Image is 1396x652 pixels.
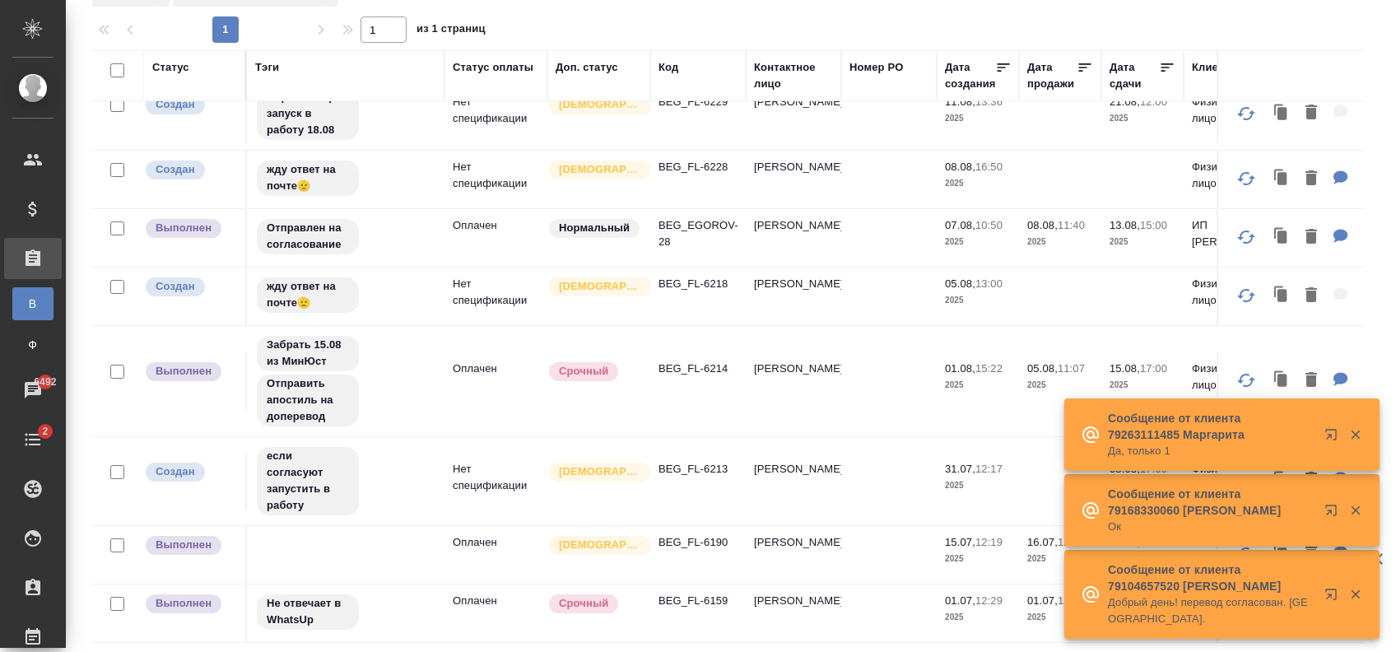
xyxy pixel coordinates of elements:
p: 01.08, [945,362,975,375]
div: Дата продажи [1027,59,1077,92]
p: BEG_FL-6214 [658,361,738,377]
p: Срочный [559,595,608,612]
p: жду ответ на почте🫡 [267,161,349,194]
div: Дата сдачи [1110,59,1159,92]
button: Обновить [1226,361,1266,400]
p: 2025 [1027,377,1093,394]
p: Создан [156,96,195,113]
p: Не отвечает в WhatsUp [267,595,349,628]
p: 2025 [1110,234,1175,250]
button: Клонировать [1266,162,1297,196]
div: Выставляет ПМ после сдачи и проведения начислений. Последний этап для ПМа [144,361,237,383]
p: Спросить про запуск в работу 18.08 [267,89,349,138]
p: Физическое лицо (Беговая) [1192,361,1271,394]
p: Выполнен [156,363,212,380]
p: Сообщение от клиента 79263111485 Маргарита [1108,410,1314,443]
div: Клиент [1192,59,1230,76]
p: 2025 [1027,551,1093,567]
td: [PERSON_NAME] [746,268,841,325]
p: 2025 [945,377,1011,394]
td: Нет спецификации [444,268,547,325]
p: 11:07 [1058,362,1085,375]
p: BEG_FL-6213 [658,461,738,477]
td: [PERSON_NAME] [746,584,841,642]
a: Ф [12,328,54,361]
div: Выставляет ПМ после сдачи и проведения начислений. Последний этап для ПМа [144,534,237,557]
div: Выставляется автоматически, если на указанный объем услуг необходимо больше времени в стандартном... [547,593,642,615]
button: Удалить [1297,221,1325,254]
p: 11.08, [945,95,975,108]
p: 10:50 [975,219,1003,231]
td: Нет спецификации [444,151,547,208]
p: [DEMOGRAPHIC_DATA] [559,537,641,553]
p: Отправить апостиль на доперевод [267,375,349,425]
td: [PERSON_NAME] [746,526,841,584]
a: В [12,287,54,320]
div: Выставляется автоматически, если на указанный объем услуг необходимо больше времени в стандартном... [547,361,642,383]
div: Выставляется автоматически при создании заказа [144,94,237,116]
p: 2025 [945,609,1011,626]
p: 08.08, [945,161,975,173]
p: 16:50 [975,161,1003,173]
p: Ок [1108,519,1314,535]
span: Ф [21,337,45,353]
div: Выставляется автоматически для первых 3 заказов нового контактного лица. Особое внимание [547,159,642,181]
div: Дата создания [945,59,995,92]
div: Статус оплаты [453,59,533,76]
button: Закрыть [1338,427,1372,442]
td: [PERSON_NAME] [746,209,841,267]
td: [PERSON_NAME] [746,86,841,143]
p: 2025 [1027,609,1093,626]
p: 05.08, [1027,362,1058,375]
div: Выставляется автоматически для первых 3 заказов нового контактного лица. Особое внимание [547,276,642,298]
p: BEG_FL-6228 [658,159,738,175]
button: Клонировать [1266,364,1297,398]
td: Оплачен [444,209,547,267]
div: Выставляется автоматически при создании заказа [144,276,237,298]
p: 17:00 [1140,362,1167,375]
button: Закрыть [1338,503,1372,518]
button: Открыть в новой вкладке [1315,418,1354,458]
span: 2 [32,423,58,440]
button: Удалить [1297,96,1325,130]
p: 01.07, [945,594,975,607]
button: Обновить [1226,217,1266,257]
p: Отправлен на согласование [267,220,349,253]
p: 2025 [945,551,1011,567]
p: Выполнен [156,595,212,612]
td: [PERSON_NAME] [746,453,841,510]
div: Выставляется автоматически при создании заказа [144,461,237,483]
p: Да, только 1 [1108,443,1314,459]
div: Доп. статус [556,59,618,76]
div: Код [658,59,678,76]
span: 6492 [24,374,66,390]
button: Удалить [1297,162,1325,196]
p: Физическое лицо (Беговая) [1192,276,1271,309]
button: Закрыть [1338,587,1372,602]
p: 15.07, [945,536,975,548]
p: 13:25 [1058,594,1085,607]
div: Номер PO [849,59,903,76]
p: BEG_FL-6218 [658,276,738,292]
td: Оплачен [444,584,547,642]
button: Открыть в новой вкладке [1315,494,1354,533]
p: 2025 [945,110,1011,127]
button: Удалить [1297,279,1325,313]
button: Удалить [1297,364,1325,398]
td: Нет спецификации [444,86,547,143]
p: жду ответ на почте🫡 [267,278,349,311]
p: [DEMOGRAPHIC_DATA] [559,463,641,480]
p: 31.07, [945,463,975,475]
div: Выставляет ПМ после сдачи и проведения начислений. Последний этап для ПМа [144,593,237,615]
div: Выставляется автоматически для первых 3 заказов нового контактного лица. Особое внимание [547,534,642,557]
div: Статус [152,59,189,76]
p: Физическое лицо (Беговая) [1192,94,1271,127]
p: 12:19 [975,536,1003,548]
p: 07.08, [945,219,975,231]
div: Забрать 15.08 из МинЮст, Отправить апостиль на доперевод [255,334,436,428]
p: 21.08, [1110,95,1140,108]
p: ИП [PERSON_NAME] [1192,217,1271,250]
p: BEG_EGOROV-28 [658,217,738,250]
div: Не отвечает в WhatsUp [255,593,436,631]
p: Забрать 15.08 из МинЮст [267,337,349,370]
